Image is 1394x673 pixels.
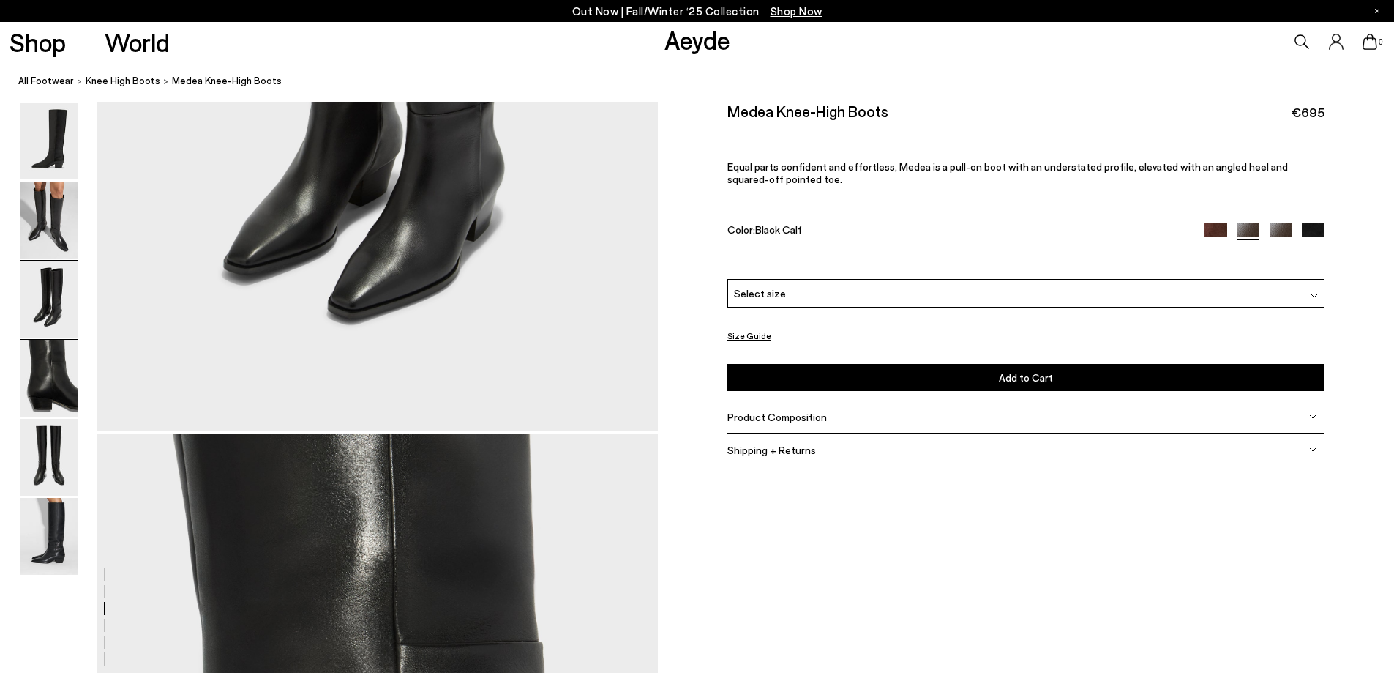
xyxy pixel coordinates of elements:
a: knee high boots [86,73,160,89]
span: knee high boots [86,75,160,86]
a: Shop [10,29,66,55]
a: World [105,29,170,55]
span: 0 [1377,38,1384,46]
img: Medea Knee-High Boots - Image 1 [20,103,78,179]
span: Navigate to /collections/new-in [771,4,822,18]
img: Medea Knee-High Boots - Image 5 [20,419,78,496]
span: Black Calf [755,223,802,236]
span: Shipping + Returns [727,444,816,456]
img: svg%3E [1311,292,1318,300]
img: svg%3E [1309,413,1316,420]
a: 0 [1363,34,1377,50]
a: All Footwear [18,73,74,89]
div: Color: [727,223,1185,240]
span: Product Composition [727,411,827,423]
img: Medea Knee-High Boots - Image 4 [20,340,78,417]
span: €695 [1292,103,1324,122]
p: Equal parts confident and effortless, Medea is a pull-on boot with an understated profile, elevat... [727,160,1324,185]
img: Medea Knee-High Boots - Image 2 [20,182,78,259]
span: Medea Knee-High Boots [172,73,282,89]
button: Add to Cart [727,364,1324,391]
img: Medea Knee-High Boots - Image 3 [20,261,78,338]
button: Size Guide [727,327,771,345]
a: Aeyde [664,24,730,55]
nav: breadcrumb [18,62,1394,102]
span: Add to Cart [999,371,1053,384]
h2: Medea Knee-High Boots [727,102,888,120]
span: Select size [734,286,786,301]
p: Out Now | Fall/Winter ‘25 Collection [572,2,822,21]
img: Medea Knee-High Boots - Image 6 [20,498,78,575]
img: svg%3E [1309,446,1316,453]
